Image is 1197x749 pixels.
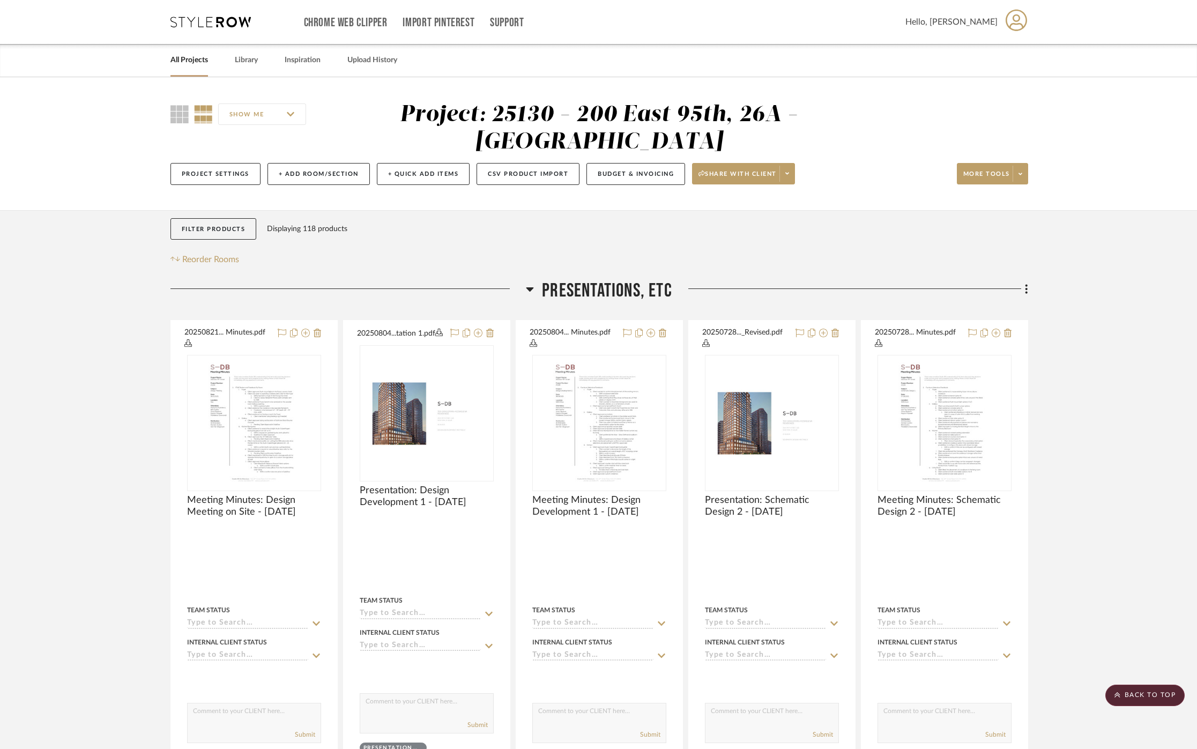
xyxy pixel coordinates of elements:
button: 20250804... Minutes.pdf [530,327,616,350]
img: Meeting Minutes: Design Meeting on Site - 08.21.2025 [202,356,306,490]
input: Type to Search… [187,651,308,661]
span: Meeting Minutes: Design Development 1 - [DATE] [532,494,666,518]
a: Upload History [347,53,397,68]
button: 20250804...tation 1.pdf [357,327,444,340]
div: Internal Client Status [360,628,440,637]
button: Submit [295,730,315,739]
img: Meeting Minutes: Design Development 1 - 08.04.2025 [547,356,651,490]
button: Submit [813,730,833,739]
a: All Projects [170,53,208,68]
button: CSV Product Import [477,163,579,185]
button: Reorder Rooms [170,253,240,266]
img: Presentation: Schematic Design 2 - 07.28.2025 [706,381,838,466]
button: 20250821... Minutes.pdf [184,327,271,350]
div: Team Status [705,605,748,615]
img: Presentation: Design Development 1 - 08.04.2025 [361,371,493,456]
a: Import Pinterest [403,18,474,27]
input: Type to Search… [705,651,826,661]
input: Type to Search… [360,641,481,651]
span: Share with client [698,170,777,186]
button: Filter Products [170,218,257,240]
div: Internal Client Status [187,637,267,647]
a: Chrome Web Clipper [304,18,388,27]
button: + Quick Add Items [377,163,470,185]
span: PRESENTATIONS, ETC [542,279,672,302]
a: Support [490,18,524,27]
button: 20250728... Minutes.pdf [875,327,962,350]
input: Type to Search… [187,619,308,629]
div: Team Status [878,605,920,615]
input: Type to Search… [532,651,653,661]
span: Presentation: Schematic Design 2 - [DATE] [705,494,839,518]
div: Team Status [360,596,403,605]
div: Project: 25130 - 200 East 95th, 26A - [GEOGRAPHIC_DATA] [400,103,798,153]
button: Share with client [692,163,795,184]
input: Type to Search… [360,609,481,619]
div: Displaying 118 products [267,218,347,240]
a: Inspiration [285,53,321,68]
input: Type to Search… [532,619,653,629]
img: Meeting Minutes: Schematic Design 2 - 07.28.2025 [893,356,996,490]
button: Budget & Invoicing [586,163,685,185]
span: Meeting Minutes: Design Meeting on Site - [DATE] [187,494,321,518]
div: Internal Client Status [532,637,612,647]
input: Type to Search… [878,651,999,661]
div: Team Status [532,605,575,615]
div: Internal Client Status [878,637,957,647]
a: Library [235,53,258,68]
span: Meeting Minutes: Schematic Design 2 - [DATE] [878,494,1012,518]
span: Hello, [PERSON_NAME] [905,16,998,28]
div: 0 [533,355,666,491]
button: Project Settings [170,163,261,185]
button: Submit [640,730,660,739]
span: More tools [963,170,1010,186]
div: Internal Client Status [705,637,785,647]
span: Reorder Rooms [182,253,239,266]
div: Team Status [187,605,230,615]
button: + Add Room/Section [267,163,370,185]
button: Submit [467,720,488,730]
input: Type to Search… [705,619,826,629]
scroll-to-top-button: BACK TO TOP [1105,685,1185,706]
span: Presentation: Design Development 1 - [DATE] [360,485,494,508]
button: 20250728..._Revised.pdf [702,327,789,350]
input: Type to Search… [878,619,999,629]
button: Submit [985,730,1006,739]
button: More tools [957,163,1028,184]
